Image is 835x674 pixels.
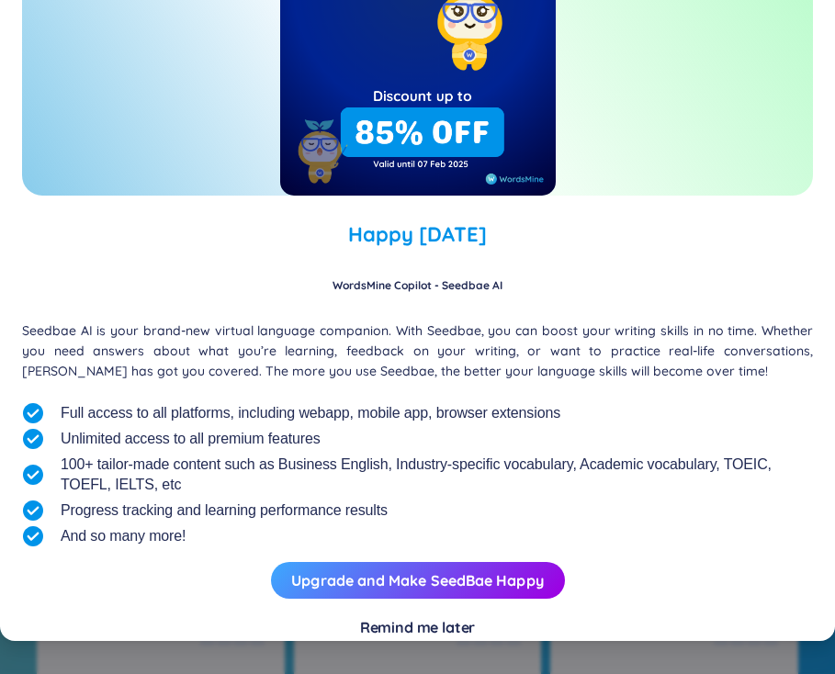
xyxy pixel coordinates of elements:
span: 100+ tailor-made content such as Business English, Industry-specific vocabulary, Academic vocabul... [61,455,813,495]
span: Unlimited access to all premium features [61,429,321,449]
div: Seedbae AI is your brand-new virtual language companion. With Seedbae, you can boost your writing... [22,320,813,381]
a: Upgrade and Make SeedBae Happy [291,571,543,590]
span: Happy [DATE] [22,218,813,251]
button: Upgrade and Make SeedBae Happy [271,562,565,599]
span: Progress tracking and learning performance results [61,500,388,521]
span: And so many more! [61,526,186,546]
span: Full access to all platforms, including webapp, mobile app, browser extensions [61,403,560,423]
div: Remind me later [360,617,476,637]
span: WordsMine Copilot - Seedbae AI [22,276,813,295]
